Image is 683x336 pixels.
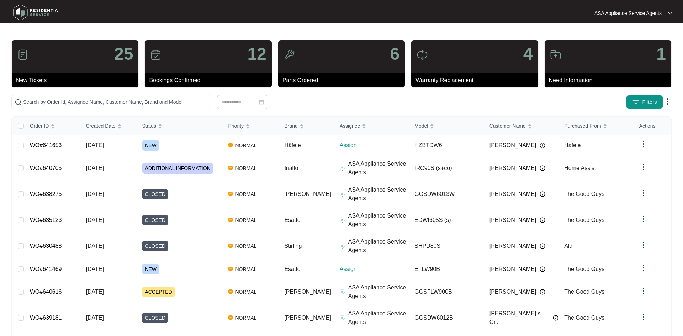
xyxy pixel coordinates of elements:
span: [DATE] [86,191,104,197]
img: Vercel Logo [228,244,233,248]
p: Need Information [549,76,671,85]
span: Esatto [284,266,300,272]
p: ASA Appliance Service Agents [348,238,409,255]
span: The Good Guys [564,315,604,321]
span: [DATE] [86,165,104,171]
a: WO#639181 [30,315,62,321]
span: [DATE] [86,289,104,295]
a: WO#641469 [30,266,62,272]
img: dropdown arrow [639,189,648,197]
span: [PERSON_NAME] [489,265,536,273]
span: Purchased From [564,122,601,130]
th: Created Date [80,117,137,135]
input: Search by Order Id, Assignee Name, Customer Name, Brand and Model [23,98,208,106]
img: Vercel Logo [228,192,233,196]
img: dropdown arrow [639,287,648,295]
span: [PERSON_NAME] [284,289,331,295]
span: Customer Name [489,122,526,130]
td: GGSDW6013W [409,181,484,207]
span: CLOSED [142,215,168,225]
img: dropdown arrow [639,241,648,249]
img: dropdown arrow [639,263,648,272]
span: Hafele [564,142,581,148]
a: WO#641653 [30,142,62,148]
span: NORMAL [233,141,260,150]
img: Info icon [540,266,545,272]
span: Aldi [564,243,574,249]
p: Parts Ordered [282,76,405,85]
td: SHPD80S [409,233,484,259]
p: ASA Appliance Service Agents [594,10,662,17]
p: 1 [656,46,666,63]
p: 6 [390,46,399,63]
td: IRC90S (s+co) [409,155,484,181]
img: Vercel Logo [228,315,233,320]
p: ASA Appliance Service Agents [348,212,409,229]
span: Brand [284,122,297,130]
p: 25 [114,46,133,63]
img: icon [550,49,561,60]
a: WO#640705 [30,165,62,171]
img: icon [150,49,162,60]
img: dropdown arrow [639,140,648,148]
span: NORMAL [233,265,260,273]
span: [PERSON_NAME] [489,288,536,296]
td: GGSFLW900B [409,279,484,305]
span: [PERSON_NAME] [489,216,536,224]
span: CLOSED [142,313,168,323]
img: icon [417,49,428,60]
img: Info icon [540,217,545,223]
td: EDWI605S (s) [409,207,484,233]
span: Esatto [284,217,300,223]
img: Assigner Icon [340,217,345,223]
span: NEW [142,264,159,274]
p: 12 [247,46,266,63]
img: dropdown arrow [663,97,672,106]
img: Assigner Icon [340,191,345,197]
img: Vercel Logo [228,218,233,222]
img: Assigner Icon [340,289,345,295]
th: Order ID [24,117,80,135]
p: Assign [340,265,409,273]
img: icon [17,49,28,60]
img: dropdown arrow [639,313,648,321]
img: filter icon [632,98,639,106]
span: Assignee [340,122,360,130]
span: Home Assist [564,165,596,171]
td: ETLW90B [409,259,484,279]
span: [DATE] [86,217,104,223]
span: [DATE] [86,266,104,272]
span: Order ID [30,122,49,130]
p: Assign [340,141,409,150]
img: Assigner Icon [340,165,345,171]
th: Model [409,117,484,135]
img: Info icon [540,289,545,295]
span: NORMAL [233,242,260,250]
span: Status [142,122,156,130]
p: New Tickets [16,76,138,85]
img: Vercel Logo [228,166,233,170]
span: CLOSED [142,241,168,251]
span: ACCEPTED [142,287,175,297]
img: Info icon [540,143,545,148]
span: The Good Guys [564,191,604,197]
span: [DATE] [86,142,104,148]
img: search-icon [15,98,22,106]
img: Vercel Logo [228,289,233,294]
th: Customer Name [484,117,559,135]
span: [PERSON_NAME] [489,242,536,250]
span: The Good Guys [564,217,604,223]
span: Priority [228,122,244,130]
span: NORMAL [233,190,260,198]
span: NORMAL [233,314,260,322]
td: GGSDW6012B [409,305,484,331]
span: [PERSON_NAME] [284,315,331,321]
th: Purchased From [558,117,634,135]
p: ASA Appliance Service Agents [348,309,409,326]
span: NEW [142,140,159,151]
img: Vercel Logo [228,267,233,271]
span: Model [414,122,428,130]
span: The Good Guys [564,289,604,295]
span: [DATE] [86,243,104,249]
img: Assigner Icon [340,243,345,249]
